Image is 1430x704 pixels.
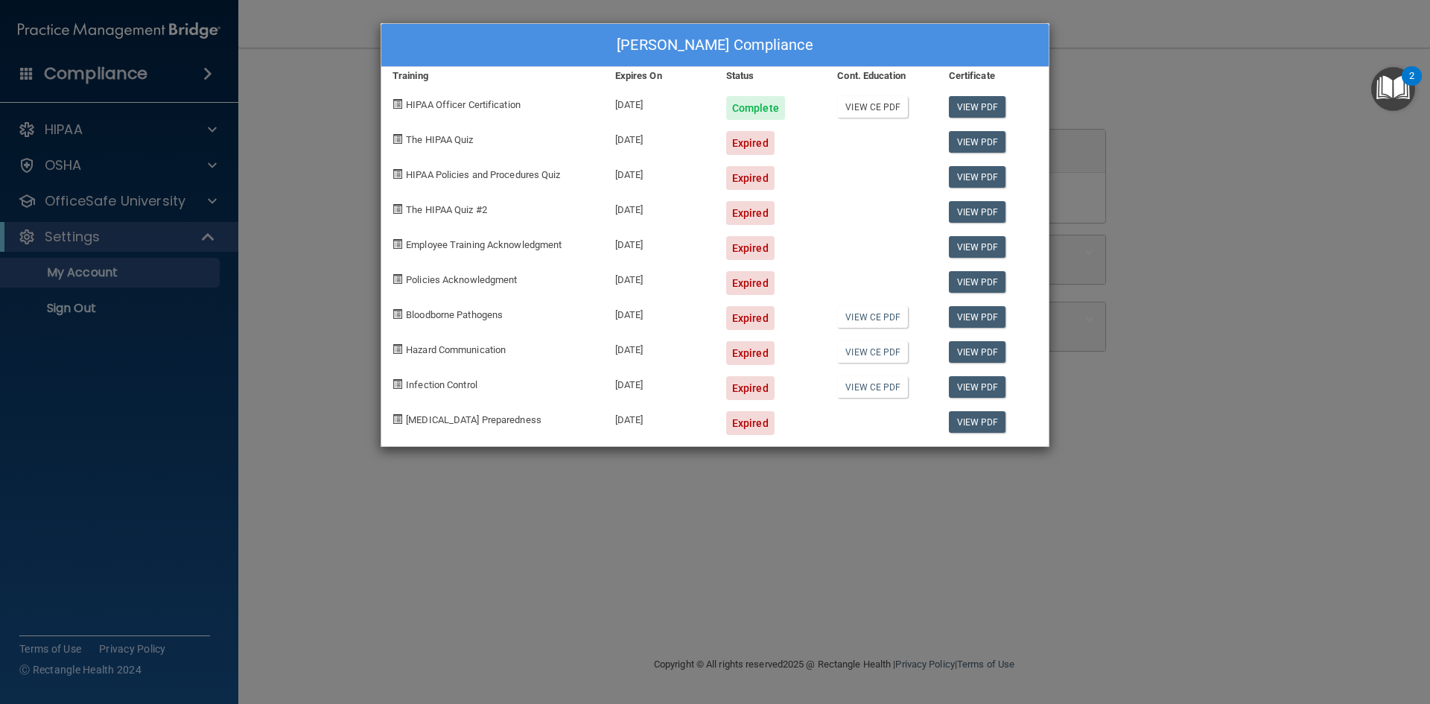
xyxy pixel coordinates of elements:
[406,379,477,390] span: Infection Control
[604,260,715,295] div: [DATE]
[949,341,1006,363] a: View PDF
[406,169,560,180] span: HIPAA Policies and Procedures Quiz
[604,67,715,85] div: Expires On
[949,166,1006,188] a: View PDF
[949,376,1006,398] a: View PDF
[406,309,503,320] span: Bloodborne Pathogens
[837,376,908,398] a: View CE PDF
[1371,67,1415,111] button: Open Resource Center, 2 new notifications
[726,341,775,365] div: Expired
[406,99,521,110] span: HIPAA Officer Certification
[406,204,487,215] span: The HIPAA Quiz #2
[406,274,517,285] span: Policies Acknowledgment
[381,67,604,85] div: Training
[949,96,1006,118] a: View PDF
[949,411,1006,433] a: View PDF
[726,131,775,155] div: Expired
[826,67,937,85] div: Cont. Education
[406,134,473,145] span: The HIPAA Quiz
[726,201,775,225] div: Expired
[406,414,541,425] span: [MEDICAL_DATA] Preparedness
[715,67,826,85] div: Status
[381,24,1049,67] div: [PERSON_NAME] Compliance
[949,236,1006,258] a: View PDF
[604,330,715,365] div: [DATE]
[837,96,908,118] a: View CE PDF
[726,236,775,260] div: Expired
[406,239,562,250] span: Employee Training Acknowledgment
[949,306,1006,328] a: View PDF
[604,400,715,435] div: [DATE]
[406,344,506,355] span: Hazard Communication
[726,271,775,295] div: Expired
[837,306,908,328] a: View CE PDF
[726,166,775,190] div: Expired
[726,376,775,400] div: Expired
[604,85,715,120] div: [DATE]
[604,225,715,260] div: [DATE]
[949,201,1006,223] a: View PDF
[949,271,1006,293] a: View PDF
[837,341,908,363] a: View CE PDF
[938,67,1049,85] div: Certificate
[726,411,775,435] div: Expired
[726,96,785,120] div: Complete
[604,120,715,155] div: [DATE]
[604,155,715,190] div: [DATE]
[604,190,715,225] div: [DATE]
[1409,76,1414,95] div: 2
[604,295,715,330] div: [DATE]
[604,365,715,400] div: [DATE]
[949,131,1006,153] a: View PDF
[726,306,775,330] div: Expired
